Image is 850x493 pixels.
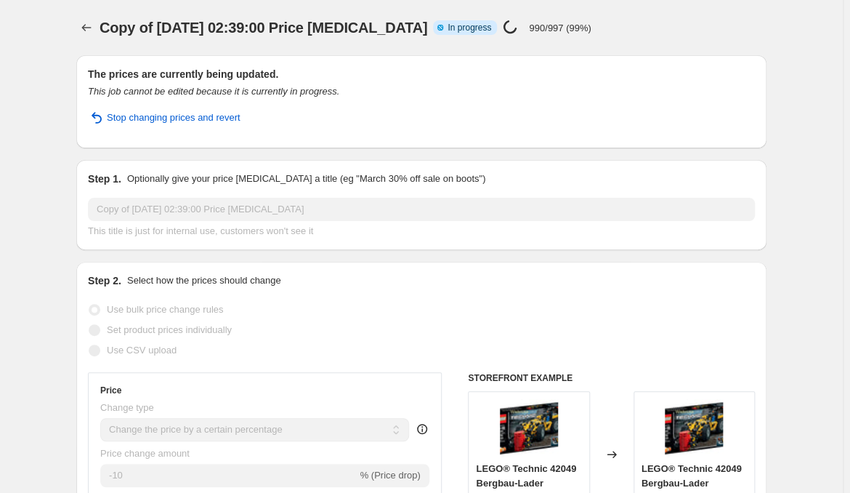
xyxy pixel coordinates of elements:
h2: Step 1. [88,172,121,186]
p: Optionally give your price [MEDICAL_DATA] a title (eg "March 30% off sale on boots") [127,172,485,186]
span: LEGO® Technic 42049 Bergbau-Lader [476,463,576,489]
h3: Price [100,385,121,396]
span: Set product prices individually [107,324,232,335]
i: This job cannot be edited because it is currently in progress. [88,86,339,97]
span: Change type [100,402,154,413]
span: Price change amount [100,448,190,459]
img: 42049_main_80x.jpg [665,399,723,457]
div: help [415,422,429,436]
input: 30% off holiday sale [88,198,755,221]
input: -15 [100,464,357,487]
h2: The prices are currently being updated. [88,67,755,81]
button: Price change jobs [76,17,97,38]
p: Select how the prices should change [127,273,281,288]
span: Use CSV upload [107,345,177,356]
p: 990/997 (99%) [529,23,591,33]
span: Use bulk price change rules [107,304,223,315]
img: 42049_main_80x.jpg [500,399,558,457]
span: LEGO® Technic 42049 Bergbau-Lader [641,463,742,489]
span: Stop changing prices and revert [107,111,240,125]
h2: Step 2. [88,273,121,288]
span: % (Price drop) [360,470,420,481]
span: Copy of [DATE] 02:39:00 Price [MEDICAL_DATA] [100,20,427,36]
button: Stop changing prices and revert [79,106,249,129]
span: This title is just for internal use, customers won't see it [88,225,313,236]
span: In progress [448,22,491,33]
h6: STOREFRONT EXAMPLE [468,372,755,384]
